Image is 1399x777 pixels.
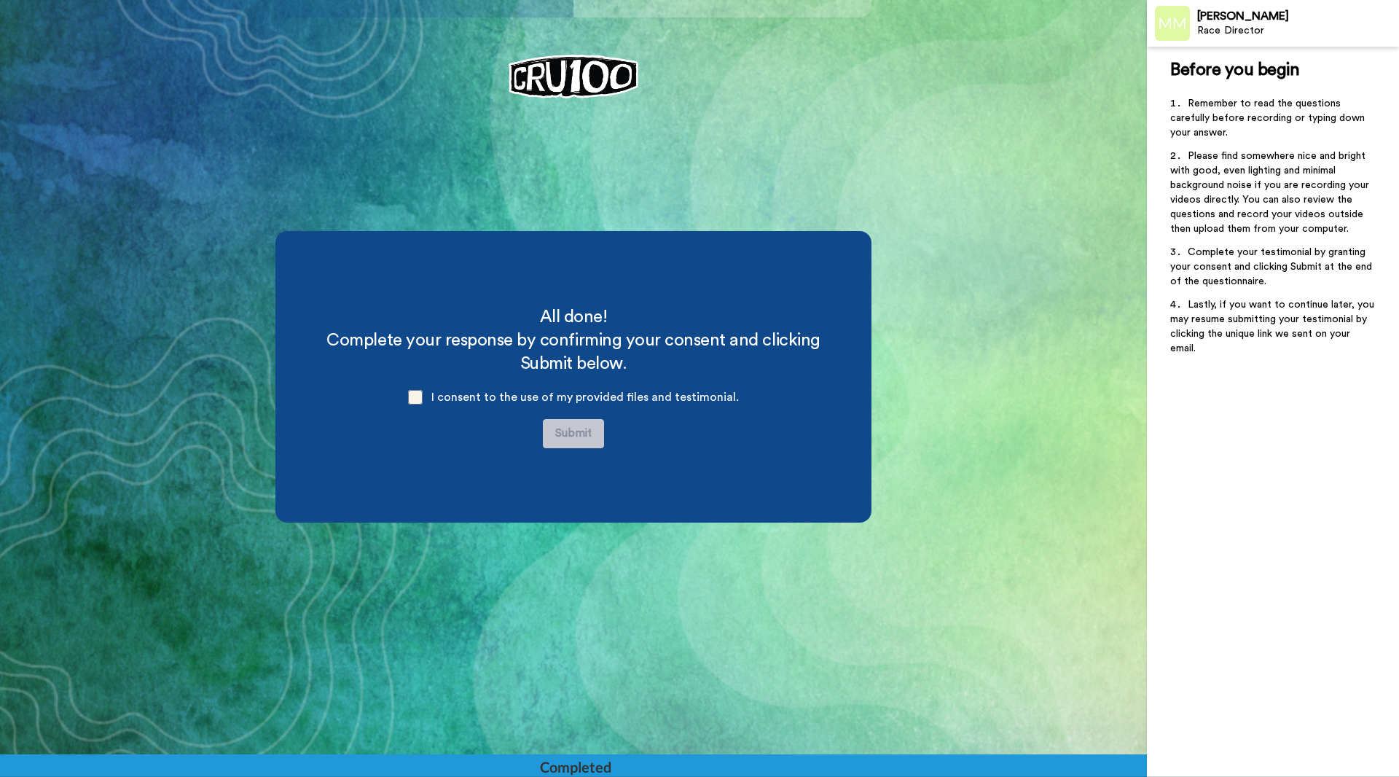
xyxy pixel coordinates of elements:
[1197,25,1398,37] div: Race Director
[540,308,608,326] span: All done!
[1197,9,1398,23] div: [PERSON_NAME]
[1170,300,1377,354] span: Lastly, if you want to continue later, you may resume submitting your testimonial by clicking the...
[326,332,824,372] span: Complete your response by confirming your consent and clicking Submit below.
[1155,6,1190,41] img: Profile Image
[1170,61,1299,79] span: Before you begin
[540,757,610,777] div: Completed
[543,419,604,448] button: Submit
[1170,247,1375,286] span: Complete your testimonial by granting your consent and clicking Submit at the end of the question...
[1170,98,1368,138] span: Remember to read the questions carefully before recording or typing down your answer.
[431,391,739,403] span: I consent to the use of my provided files and testimonial.
[1170,151,1372,234] span: Please find somewhere nice and bright with good, even lighting and minimal background noise if yo...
